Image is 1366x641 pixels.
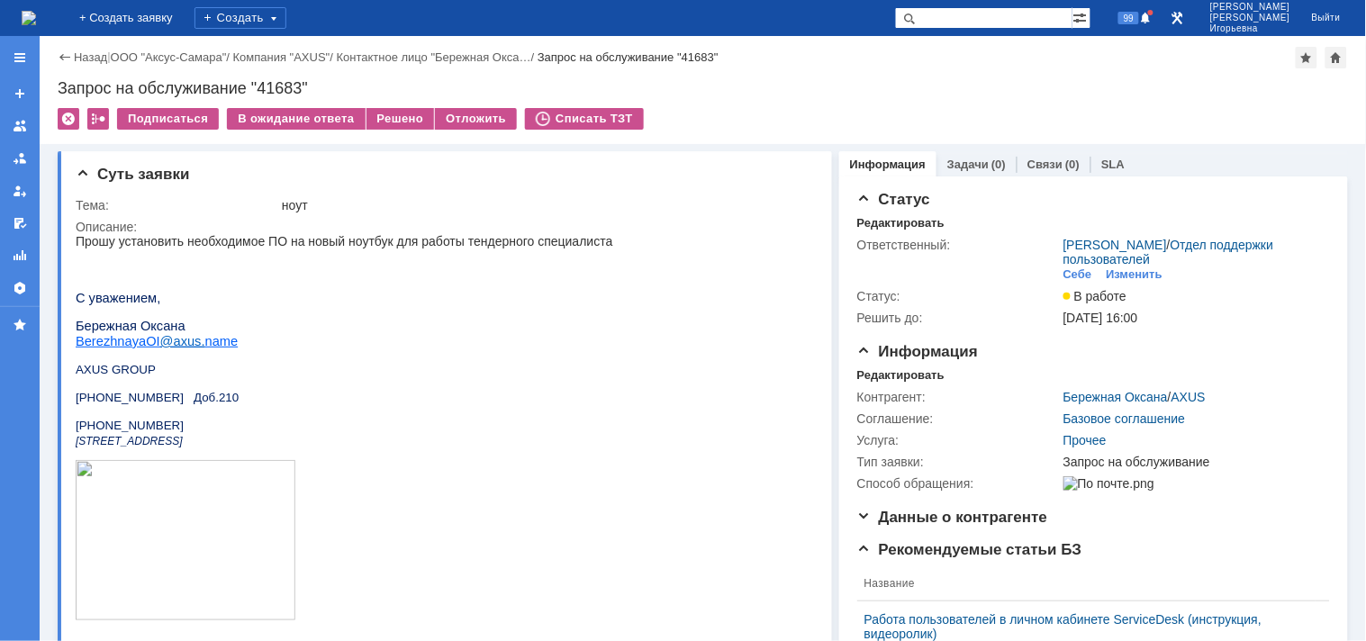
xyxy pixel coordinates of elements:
a: Информация [850,158,926,171]
th: Название [857,566,1316,601]
span: Расширенный поиск [1072,8,1090,25]
a: Прочее [1063,433,1107,447]
div: Добавить в избранное [1296,47,1317,68]
a: Базовое соглашение [1063,411,1186,426]
a: Перейти на домашнюю страницу [22,11,36,25]
div: Удалить [58,108,79,130]
a: AXUS [1172,390,1206,404]
a: Отчеты [5,241,34,270]
div: Запрос на обслуживание "41683" [58,79,1348,97]
a: ООО "Аксус-Самара" [111,50,227,64]
span: [PERSON_NAME] [1210,2,1290,13]
div: Себе [1063,267,1092,282]
div: Услуга: [857,433,1060,447]
a: Назад [74,50,107,64]
div: / [233,50,337,64]
span: Суть заявки [76,166,189,183]
div: Редактировать [857,216,945,230]
a: Создать заявку [5,79,34,108]
div: Сделать домашней страницей [1325,47,1347,68]
img: По почте.png [1063,476,1154,491]
div: Статус: [857,289,1060,303]
a: Настройки [5,274,34,302]
span: Доб [118,157,140,170]
div: Тема: [76,198,278,212]
a: [PERSON_NAME] [1063,238,1167,252]
div: / [111,50,233,64]
span: Статус [857,191,930,208]
div: Работа с массовостью [87,108,109,130]
a: Мои заявки [5,176,34,205]
div: Способ обращения: [857,476,1060,491]
div: (0) [991,158,1006,171]
div: Тип заявки: [857,455,1060,469]
span: 99 [1118,12,1139,24]
div: / [1063,390,1206,404]
div: (0) [1065,158,1080,171]
span: В работе [1063,289,1126,303]
div: Редактировать [857,368,945,383]
div: Ответственный: [857,238,1060,252]
a: Связи [1027,158,1063,171]
div: | [107,50,110,63]
a: Бережная Оксана [1063,390,1168,404]
span: Рекомендуемые статьи БЗ [857,541,1082,558]
a: Задачи [947,158,989,171]
div: ноут [282,198,807,212]
a: @axus. [85,100,130,114]
div: Контрагент: [857,390,1060,404]
span: [DATE] 16:00 [1063,311,1138,325]
a: Отдел поддержки пользователей [1063,238,1274,266]
div: / [1063,238,1322,266]
img: logo [22,11,36,25]
span: Информация [857,343,978,360]
div: Соглашение: [857,411,1060,426]
div: Изменить [1107,267,1163,282]
div: / [337,50,538,64]
a: Контактное лицо "Бережная Окса… [337,50,531,64]
div: Описание: [76,220,810,234]
a: Перейти в интерфейс администратора [1167,7,1189,29]
span: Данные о контрагенте [857,509,1048,526]
div: Запрос на обслуживание [1063,455,1322,469]
a: Мои согласования [5,209,34,238]
a: SLA [1101,158,1125,171]
span: Игорьевна [1210,23,1290,34]
a: Заявки на командах [5,112,34,140]
a: Работа пользователей в личном кабинете ServiceDesk (инструкция, видеоролик) [864,612,1308,641]
a: Компания "AXUS" [233,50,330,64]
div: Создать [194,7,286,29]
a: Заявки в моей ответственности [5,144,34,173]
span: [PERSON_NAME] [1210,13,1290,23]
div: Решить до: [857,311,1060,325]
span: .210 [140,157,163,170]
div: Запрос на обслуживание "41683" [538,50,719,64]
